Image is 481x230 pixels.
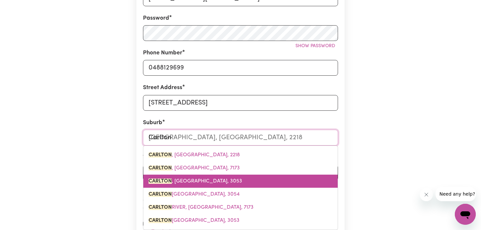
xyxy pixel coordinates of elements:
[143,201,338,214] a: CARLTON RIVER, Tasmania, 7173
[149,218,172,223] mark: CARLTON
[149,192,172,197] mark: CARLTON
[143,14,169,23] label: Password
[149,192,240,197] span: [GEOGRAPHIC_DATA], 3054
[143,60,338,76] input: e.g. 0412 345 678
[143,49,182,57] label: Phone Number
[149,179,172,184] mark: CARLTON
[149,165,240,171] span: , [GEOGRAPHIC_DATA], 7173
[143,188,338,201] a: CARLTON NORTH, Victoria, 3054
[149,179,242,184] span: , [GEOGRAPHIC_DATA], 3053
[149,205,254,210] span: RIVER, [GEOGRAPHIC_DATA], 7173
[420,188,433,201] iframe: Close message
[143,84,182,92] label: Street Address
[143,214,338,227] a: CARLTON SOUTH, Victoria, 3053
[143,145,338,230] div: menu-options
[455,204,476,225] iframe: Button to launch messaging window
[143,130,338,145] input: e.g. North Bondi, New South Wales
[143,148,338,162] a: CARLTON, New South Wales, 2218
[149,152,172,158] mark: CARLTON
[293,41,338,51] button: Show password
[149,205,172,210] mark: CARLTON
[143,119,162,127] label: Suburb
[149,218,240,223] span: [GEOGRAPHIC_DATA], 3053
[149,165,172,171] mark: CARLTON
[436,187,476,201] iframe: Message from company
[143,175,338,188] a: CARLTON, Victoria, 3053
[143,162,338,175] a: CARLTON, Tasmania, 7173
[295,44,335,48] span: Show password
[143,95,338,111] input: e.g. 221B Victoria St
[149,152,240,158] span: , [GEOGRAPHIC_DATA], 2218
